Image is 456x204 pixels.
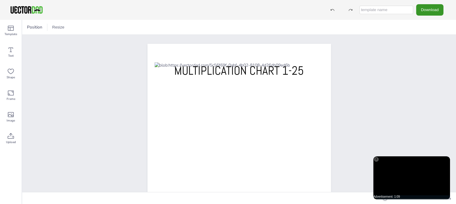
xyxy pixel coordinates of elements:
[6,140,16,145] span: Upload
[8,53,14,58] span: Text
[373,195,450,198] div: Advertisement: 1:09
[7,97,15,101] span: Frame
[26,24,43,30] span: Position
[7,118,15,123] span: Image
[374,157,379,162] div: X
[359,6,413,14] input: template name
[10,5,43,14] img: VectorDad-1.png
[4,32,17,37] span: Template
[373,156,450,199] div: Video Player
[174,63,304,78] span: MULTIPLICATION CHART 1-25
[50,22,67,32] button: Resize
[416,4,443,15] button: Download
[373,156,450,199] iframe: Advertisement
[7,75,15,80] span: Shape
